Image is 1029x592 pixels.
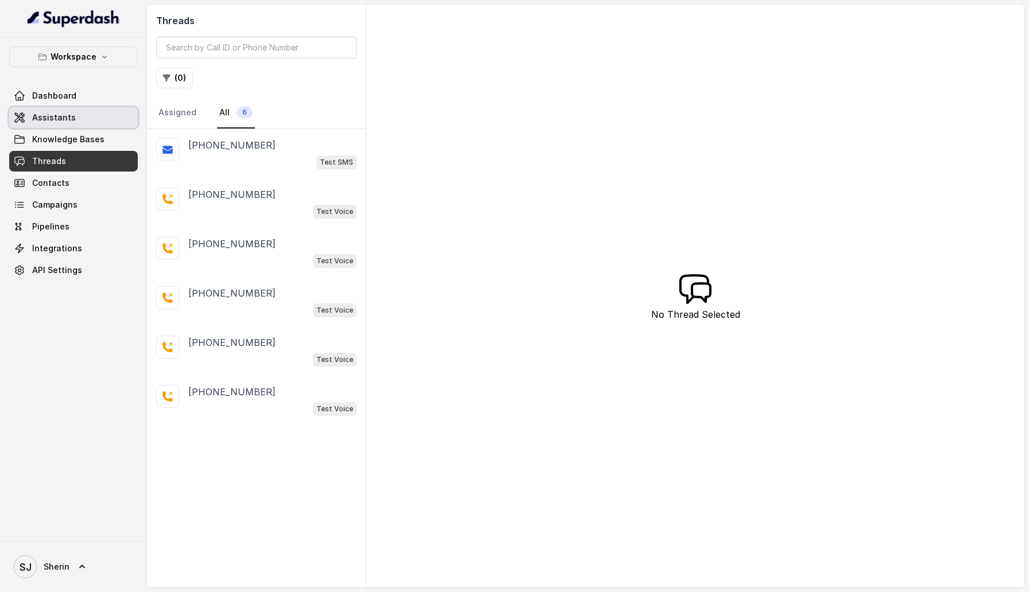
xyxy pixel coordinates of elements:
[9,216,138,237] a: Pipelines
[44,561,69,572] span: Sherin
[32,221,69,232] span: Pipelines
[316,305,353,316] p: Test Voice
[188,138,276,152] p: [PHONE_NUMBER]
[9,194,138,215] a: Campaigns
[32,112,76,123] span: Assistants
[188,237,276,251] p: [PHONE_NUMBER]
[9,260,138,281] a: API Settings
[188,188,276,201] p: [PHONE_NUMBER]
[9,129,138,150] a: Knowledge Bases
[188,336,276,349] p: [PHONE_NUMBER]
[9,107,138,128] a: Assistants
[237,107,253,118] span: 6
[316,403,353,415] p: Test Voice
[9,46,138,67] button: Workspace
[217,98,255,128] a: All6
[188,385,276,399] p: [PHONE_NUMBER]
[32,90,76,102] span: Dashboard
[20,561,32,573] text: SJ
[51,50,96,64] p: Workspace
[156,98,357,128] nav: Tabs
[9,173,138,193] a: Contacts
[32,264,82,276] span: API Settings
[188,286,276,300] p: [PHONE_NUMBER]
[28,9,120,28] img: light.svg
[9,85,138,106] a: Dashboard
[9,551,138,583] a: Sherin
[32,134,105,145] span: Knowledge Bases
[156,37,357,59] input: Search by Call ID or Phone Number
[9,238,138,259] a: Integrations
[9,151,138,172] a: Threads
[156,98,199,128] a: Assigned
[316,354,353,365] p: Test Voice
[156,14,357,28] h2: Threads
[32,177,69,189] span: Contacts
[32,199,78,211] span: Campaigns
[316,255,353,267] p: Test Voice
[316,206,353,217] p: Test Voice
[32,243,82,254] span: Integrations
[32,155,66,167] span: Threads
[651,307,740,321] p: No Thread Selected
[320,157,353,168] p: Test SMS
[156,68,193,88] button: (0)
